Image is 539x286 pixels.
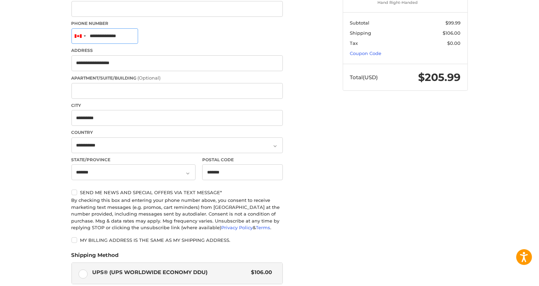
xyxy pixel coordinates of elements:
a: Privacy Policy [221,225,253,230]
legend: Shipping Method [71,251,119,263]
label: City [71,102,283,109]
span: Total (USD) [350,74,378,81]
span: Tax [350,40,358,46]
a: Terms [256,225,271,230]
label: Phone Number [71,20,283,27]
span: $99.99 [445,20,460,26]
label: State/Province [71,157,196,163]
span: Subtotal [350,20,369,26]
a: Coupon Code [350,50,381,56]
span: $106.00 [443,30,460,36]
span: $106.00 [248,268,272,277]
label: Address [71,47,283,54]
label: Postal Code [202,157,283,163]
div: By checking this box and entering your phone number above, you consent to receive marketing text ... [71,197,283,231]
span: UPS® (UPS Worldwide Economy DDU) [92,268,248,277]
small: (Optional) [138,75,161,81]
label: Send me news and special offers via text message* [71,190,283,195]
div: Canada: +1 [72,29,88,44]
label: My billing address is the same as my shipping address. [71,237,283,243]
span: Shipping [350,30,371,36]
span: $205.99 [418,71,460,84]
label: Apartment/Suite/Building [71,75,283,82]
label: Country [71,129,283,136]
span: $0.00 [447,40,460,46]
